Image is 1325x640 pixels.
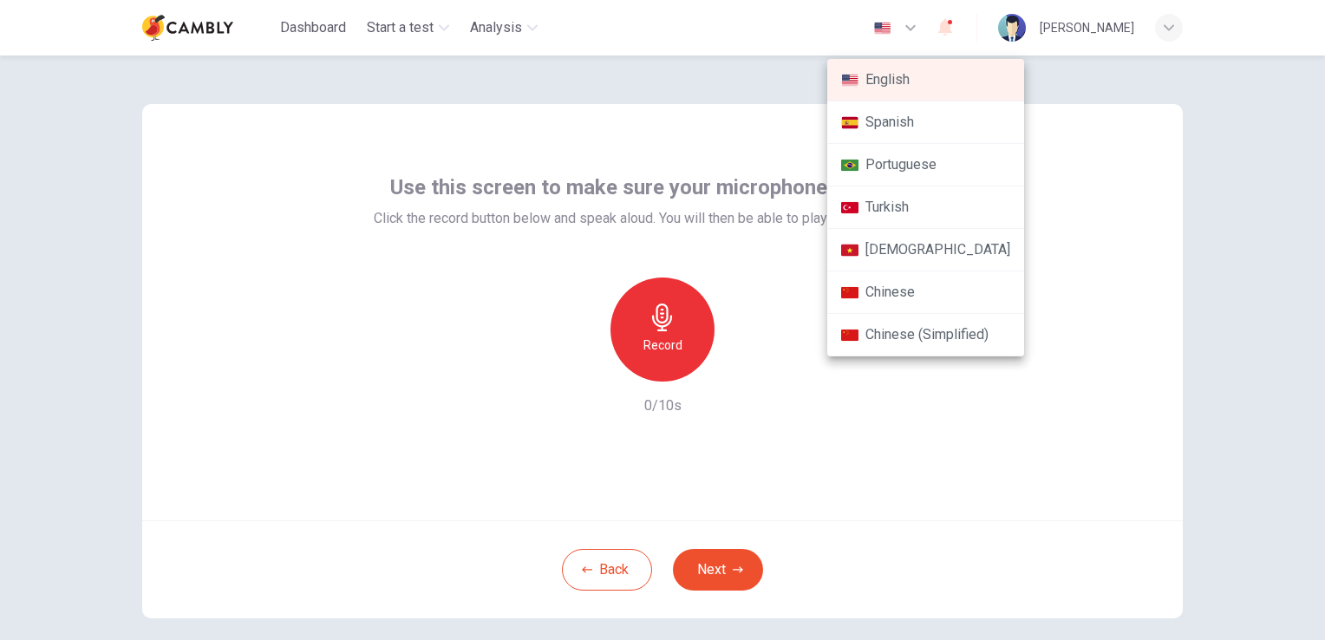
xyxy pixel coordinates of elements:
img: tr [841,201,858,214]
img: vi [841,244,858,257]
img: es [841,116,858,129]
li: [DEMOGRAPHIC_DATA] [827,229,1024,271]
img: pt [841,159,858,172]
img: zh [841,286,858,299]
li: English [827,59,1024,101]
li: Portuguese [827,144,1024,186]
img: zh-CN [841,329,858,342]
li: Spanish [827,101,1024,144]
li: Chinese (Simplified) [827,314,1024,356]
li: Turkish [827,186,1024,229]
img: en [841,74,858,87]
li: Chinese [827,271,1024,314]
